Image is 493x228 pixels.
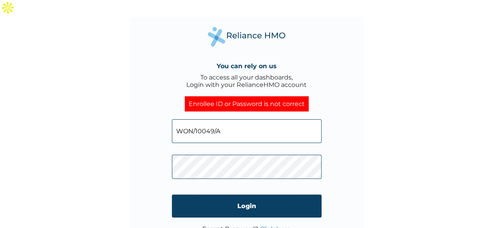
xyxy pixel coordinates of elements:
[172,119,322,143] input: Email address or HMO ID
[172,194,322,217] input: Login
[217,62,277,70] h4: You can rely on us
[185,96,309,111] div: Enrollee ID or Password is not correct
[208,27,286,47] img: Reliance Health's Logo
[186,74,307,88] div: To access all your dashboards, Login with your RelianceHMO account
